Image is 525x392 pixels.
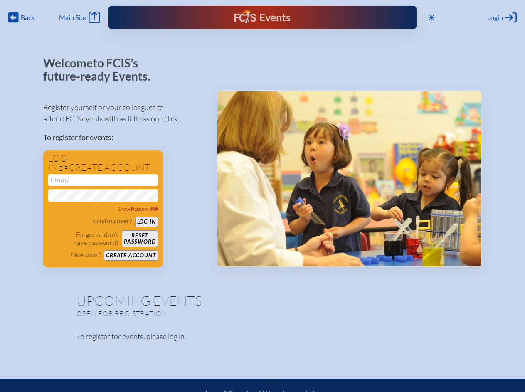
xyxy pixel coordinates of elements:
p: Register yourself or your colleagues to attend FCIS events with as little as one click. [43,102,203,124]
p: Existing user? [93,217,132,225]
a: Main Site [59,12,100,23]
input: Email [48,174,158,186]
button: Resetpassword [122,230,158,247]
p: Welcome to FCIS’s future-ready Events. [43,57,160,83]
span: Main Site [59,13,86,22]
img: Events [217,91,481,266]
p: Forgot or don’t have password? [48,230,119,247]
span: Back [21,13,35,22]
span: or [58,164,69,173]
button: Log in [135,217,158,227]
span: Login [487,13,503,22]
h1: Log in create account [48,154,158,173]
button: Create account [104,250,158,261]
p: To register for events, please log in. [76,331,449,342]
div: FCIS Events — Future ready [199,10,326,25]
p: To register for events: [43,132,203,143]
h1: Upcoming Events [76,294,449,307]
span: Show Password [118,206,158,212]
p: New user? [71,250,101,259]
p: Open for registration [76,309,296,318]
